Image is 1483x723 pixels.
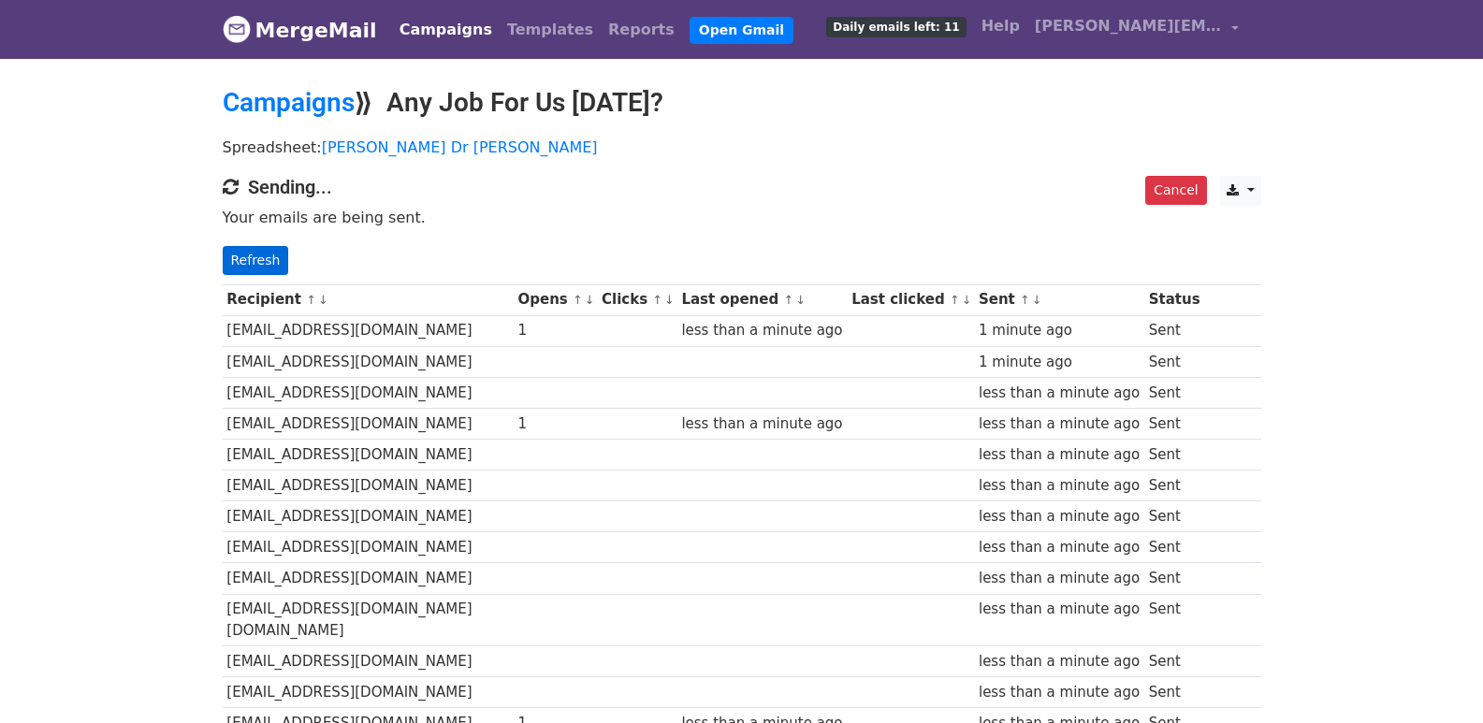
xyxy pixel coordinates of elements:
div: less than a minute ago [979,682,1140,703]
a: Refresh [223,246,289,275]
img: MergeMail logo [223,15,251,43]
td: [EMAIL_ADDRESS][DOMAIN_NAME] [223,646,514,677]
a: Help [974,7,1027,45]
span: [PERSON_NAME][EMAIL_ADDRESS][DOMAIN_NAME] [1035,15,1222,37]
a: ↑ [950,293,960,307]
div: less than a minute ago [979,413,1140,435]
td: [EMAIL_ADDRESS][DOMAIN_NAME] [223,377,514,408]
td: [EMAIL_ADDRESS][DOMAIN_NAME] [223,470,514,501]
div: less than a minute ago [681,413,842,435]
a: MergeMail [223,10,377,50]
td: Sent [1144,346,1204,377]
a: Templates [500,11,601,49]
a: ↓ [664,293,675,307]
td: Sent [1144,563,1204,594]
div: less than a minute ago [681,320,842,341]
a: ↓ [585,293,595,307]
div: less than a minute ago [979,383,1140,404]
td: [EMAIL_ADDRESS][DOMAIN_NAME] [223,408,514,439]
p: Your emails are being sent. [223,208,1261,227]
div: 1 minute ago [979,352,1140,373]
div: 1 [517,413,592,435]
a: ↑ [573,293,583,307]
th: Clicks [597,284,676,315]
td: Sent [1144,315,1204,346]
td: [EMAIL_ADDRESS][DOMAIN_NAME][DOMAIN_NAME] [223,594,514,646]
a: [PERSON_NAME] Dr [PERSON_NAME] [322,138,598,156]
div: less than a minute ago [979,537,1140,558]
a: ↓ [962,293,972,307]
td: Sent [1144,501,1204,532]
a: ↑ [652,293,662,307]
span: Daily emails left: 11 [826,17,966,37]
td: [EMAIL_ADDRESS][DOMAIN_NAME] [223,501,514,532]
td: Sent [1144,440,1204,470]
th: Last opened [677,284,848,315]
div: less than a minute ago [979,568,1140,589]
a: Open Gmail [690,17,793,44]
td: Sent [1144,594,1204,646]
a: ↑ [1020,293,1030,307]
a: Campaigns [223,87,355,118]
div: 1 minute ago [979,320,1140,341]
th: Opens [514,284,598,315]
h4: Sending... [223,176,1261,198]
th: Last clicked [847,284,974,315]
th: Status [1144,284,1204,315]
td: Sent [1144,532,1204,563]
div: less than a minute ago [979,506,1140,528]
div: 1 [517,320,592,341]
iframe: Chat Widget [1389,633,1483,723]
td: Sent [1144,470,1204,501]
a: ↓ [795,293,806,307]
a: ↑ [306,293,316,307]
a: Campaigns [392,11,500,49]
td: Sent [1144,377,1204,408]
td: [EMAIL_ADDRESS][DOMAIN_NAME] [223,346,514,377]
div: less than a minute ago [979,475,1140,497]
a: ↓ [1032,293,1042,307]
div: less than a minute ago [979,651,1140,672]
td: Sent [1144,646,1204,677]
td: [EMAIL_ADDRESS][DOMAIN_NAME] [223,532,514,563]
a: Daily emails left: 11 [819,7,973,45]
td: [EMAIL_ADDRESS][DOMAIN_NAME] [223,440,514,470]
td: Sent [1144,408,1204,439]
div: less than a minute ago [979,599,1140,620]
a: Cancel [1145,176,1206,205]
p: Spreadsheet: [223,137,1261,157]
th: Sent [974,284,1144,315]
a: Reports [601,11,682,49]
td: [EMAIL_ADDRESS][DOMAIN_NAME] [223,315,514,346]
a: ↑ [783,293,793,307]
div: less than a minute ago [979,444,1140,466]
td: [EMAIL_ADDRESS][DOMAIN_NAME] [223,677,514,708]
td: [EMAIL_ADDRESS][DOMAIN_NAME] [223,563,514,594]
a: ↓ [318,293,328,307]
td: Sent [1144,677,1204,708]
a: [PERSON_NAME][EMAIL_ADDRESS][DOMAIN_NAME] [1027,7,1246,51]
th: Recipient [223,284,514,315]
h2: ⟫ Any Job For Us [DATE]? [223,87,1261,119]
